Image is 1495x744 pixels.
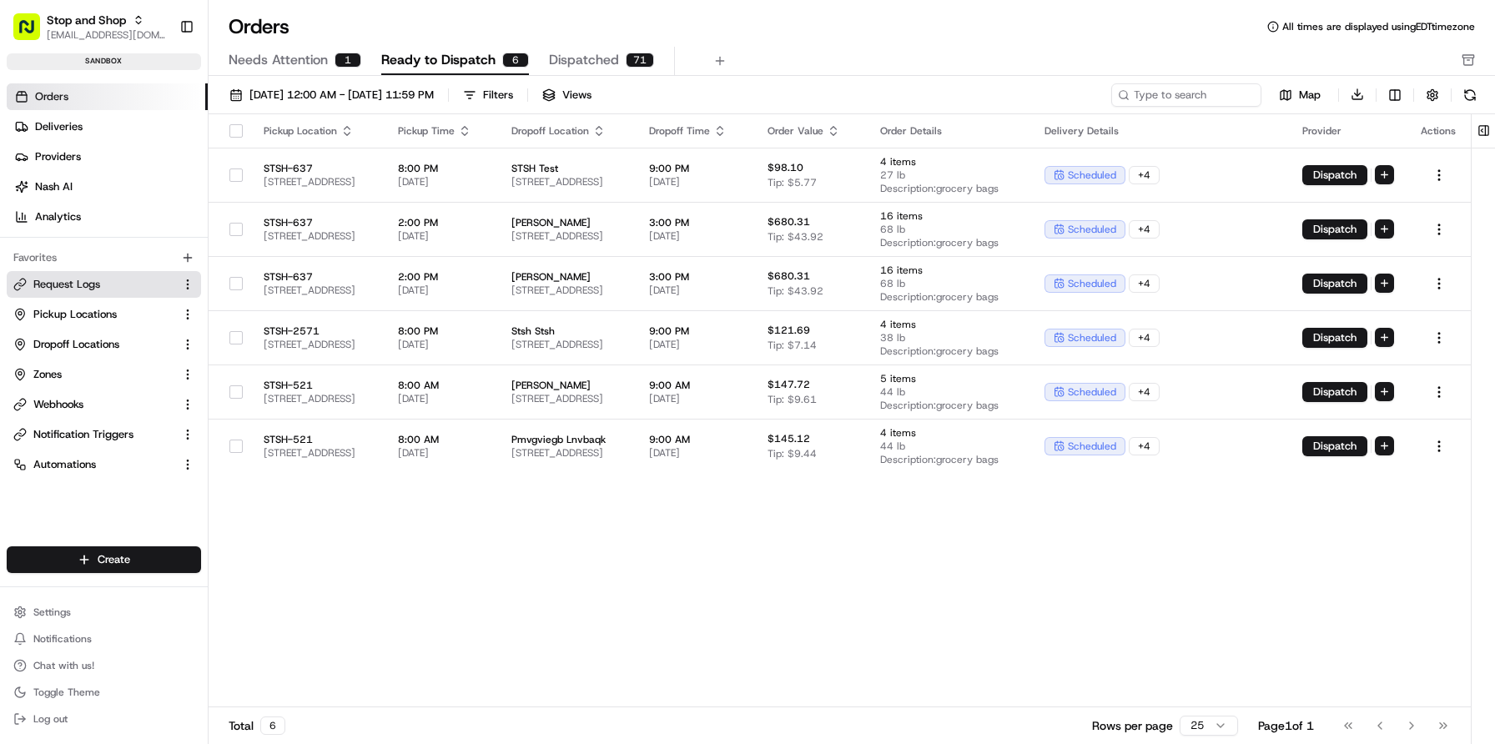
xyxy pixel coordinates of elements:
span: Tip: $43.92 [768,230,823,244]
span: STSH-637 [264,270,371,284]
span: Notification Triggers [33,427,133,442]
span: [STREET_ADDRESS] [264,284,371,297]
span: Dispatched [549,50,619,70]
span: Description: grocery bags [880,182,1018,195]
a: Powered byPylon [118,282,202,295]
span: 3:00 PM [649,270,741,284]
span: $98.10 [768,161,803,174]
div: Pickup Location [264,124,371,138]
div: + 4 [1129,166,1160,184]
span: Description: grocery bags [880,290,1018,304]
span: Ready to Dispatch [381,50,496,70]
span: [DATE] [649,392,741,405]
div: We're available if you need us! [57,176,211,189]
a: Notification Triggers [13,427,174,442]
button: Dispatch [1302,328,1367,348]
a: Deliveries [7,113,208,140]
span: [STREET_ADDRESS] [511,175,622,189]
span: [DATE] [398,446,485,460]
div: Page 1 of 1 [1258,717,1314,734]
button: Automations [7,451,201,478]
span: [STREET_ADDRESS] [264,175,371,189]
span: Tip: $9.61 [768,393,817,406]
button: [EMAIL_ADDRESS][DOMAIN_NAME] [47,28,166,42]
span: API Documentation [158,242,268,259]
span: [DATE] [649,446,741,460]
button: Notifications [7,627,201,651]
div: Pickup Time [398,124,485,138]
a: Dropoff Locations [13,337,174,352]
span: 68 lb [880,223,1018,236]
span: 4 items [880,426,1018,440]
button: Log out [7,707,201,731]
span: Providers [35,149,81,164]
a: Orders [7,83,208,110]
span: 5 items [880,372,1018,385]
button: Notification Triggers [7,421,201,448]
span: Create [98,552,130,567]
span: Stop and Shop [47,12,126,28]
span: [STREET_ADDRESS] [511,284,622,297]
span: [DATE] [649,284,741,297]
div: Total [229,716,285,735]
span: scheduled [1068,331,1116,344]
input: Type to search [1111,83,1261,107]
div: + 4 [1129,437,1160,455]
span: [STREET_ADDRESS] [264,446,371,460]
span: [DATE] [649,338,741,351]
span: Chat with us! [33,659,94,672]
span: Tip: $43.92 [768,284,823,298]
span: Log out [33,712,68,726]
span: STSH-521 [264,433,371,446]
span: 2:00 PM [398,216,485,229]
button: Create [7,546,201,573]
span: [STREET_ADDRESS] [264,392,371,405]
div: sandbox [7,53,201,70]
span: [DATE] [649,175,741,189]
a: 📗Knowledge Base [10,235,134,265]
span: Webhooks [33,397,83,412]
span: [DATE] [398,284,485,297]
span: $147.72 [768,378,810,391]
div: Favorites [7,244,201,271]
button: Stop and Shop[EMAIL_ADDRESS][DOMAIN_NAME] [7,7,173,47]
span: scheduled [1068,223,1116,236]
span: [STREET_ADDRESS] [264,338,371,351]
button: Dispatch [1302,274,1367,294]
div: Actions [1421,124,1457,138]
span: [DATE] 12:00 AM - [DATE] 11:59 PM [249,88,434,103]
span: [STREET_ADDRESS] [511,446,622,460]
span: Toggle Theme [33,686,100,699]
span: Request Logs [33,277,100,292]
p: Rows per page [1092,717,1173,734]
span: $145.12 [768,432,810,445]
span: Pylon [166,283,202,295]
span: STSH-521 [264,379,371,392]
span: 16 items [880,264,1018,277]
div: + 4 [1129,329,1160,347]
span: $121.69 [768,324,810,337]
span: 8:00 PM [398,324,485,338]
span: Needs Attention [229,50,328,70]
span: 3:00 PM [649,216,741,229]
button: Dropoff Locations [7,331,201,358]
button: Map [1268,85,1331,105]
div: 1 [335,53,361,68]
div: 6 [502,53,529,68]
span: Tip: $7.14 [768,339,817,352]
span: 27 lb [880,168,1018,182]
img: Nash [17,17,50,50]
span: [DATE] [398,392,485,405]
span: Dropoff Locations [33,337,119,352]
span: Description: grocery bags [880,453,1018,466]
div: Start new chat [57,159,274,176]
a: Analytics [7,204,208,230]
span: 8:00 PM [398,162,485,175]
span: 9:00 AM [649,433,741,446]
a: Pickup Locations [13,307,174,322]
span: 8:00 AM [398,379,485,392]
span: [STREET_ADDRESS] [264,229,371,243]
span: scheduled [1068,440,1116,453]
input: Clear [43,108,275,125]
